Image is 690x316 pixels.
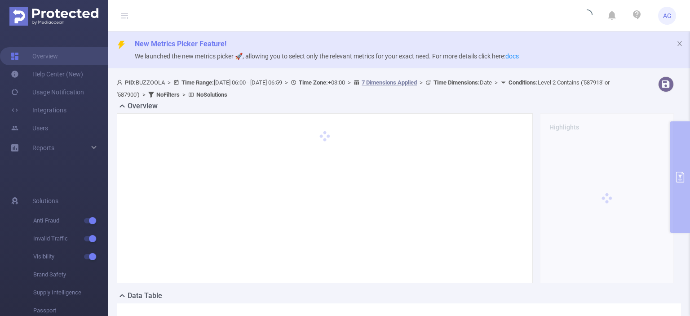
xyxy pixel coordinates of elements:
[11,83,84,101] a: Usage Notification
[165,79,173,86] span: >
[492,79,500,86] span: >
[33,266,108,284] span: Brand Safety
[11,65,83,83] a: Help Center (New)
[11,119,48,137] a: Users
[180,91,188,98] span: >
[11,47,58,65] a: Overview
[282,79,291,86] span: >
[181,79,214,86] b: Time Range:
[117,40,126,49] i: icon: thunderbolt
[156,91,180,98] b: No Filters
[677,39,683,49] button: icon: close
[117,79,610,98] span: BUZZOOLA [DATE] 06:00 - [DATE] 06:59 +03:00
[505,53,519,60] a: docs
[33,230,108,248] span: Invalid Traffic
[417,79,425,86] span: >
[299,79,328,86] b: Time Zone:
[32,144,54,151] span: Reports
[32,139,54,157] a: Reports
[128,101,158,111] h2: Overview
[433,79,480,86] b: Time Dimensions :
[196,91,227,98] b: No Solutions
[677,40,683,47] i: icon: close
[140,91,148,98] span: >
[33,284,108,302] span: Supply Intelligence
[663,7,672,25] span: AG
[135,53,519,60] span: We launched the new metrics picker 🚀, allowing you to select only the relevant metrics for your e...
[32,192,58,210] span: Solutions
[125,79,136,86] b: PID:
[582,9,593,22] i: icon: loading
[362,79,417,86] u: 7 Dimensions Applied
[509,79,538,86] b: Conditions :
[117,80,125,85] i: icon: user
[345,79,354,86] span: >
[33,212,108,230] span: Anti-Fraud
[135,40,226,48] span: New Metrics Picker Feature!
[433,79,492,86] span: Date
[128,290,162,301] h2: Data Table
[11,101,66,119] a: Integrations
[9,7,98,26] img: Protected Media
[33,248,108,266] span: Visibility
